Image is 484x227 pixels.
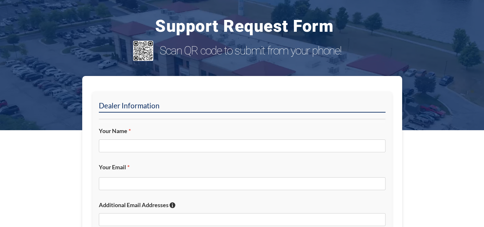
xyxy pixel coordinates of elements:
[99,101,385,113] h2: Dealer Information
[99,164,385,171] label: Your Email
[160,44,356,58] h3: Scan QR code to submit from your phone!
[99,201,169,208] span: Additional Email Addresses
[48,18,441,35] h3: Support Request Form
[99,127,385,135] label: Your Name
